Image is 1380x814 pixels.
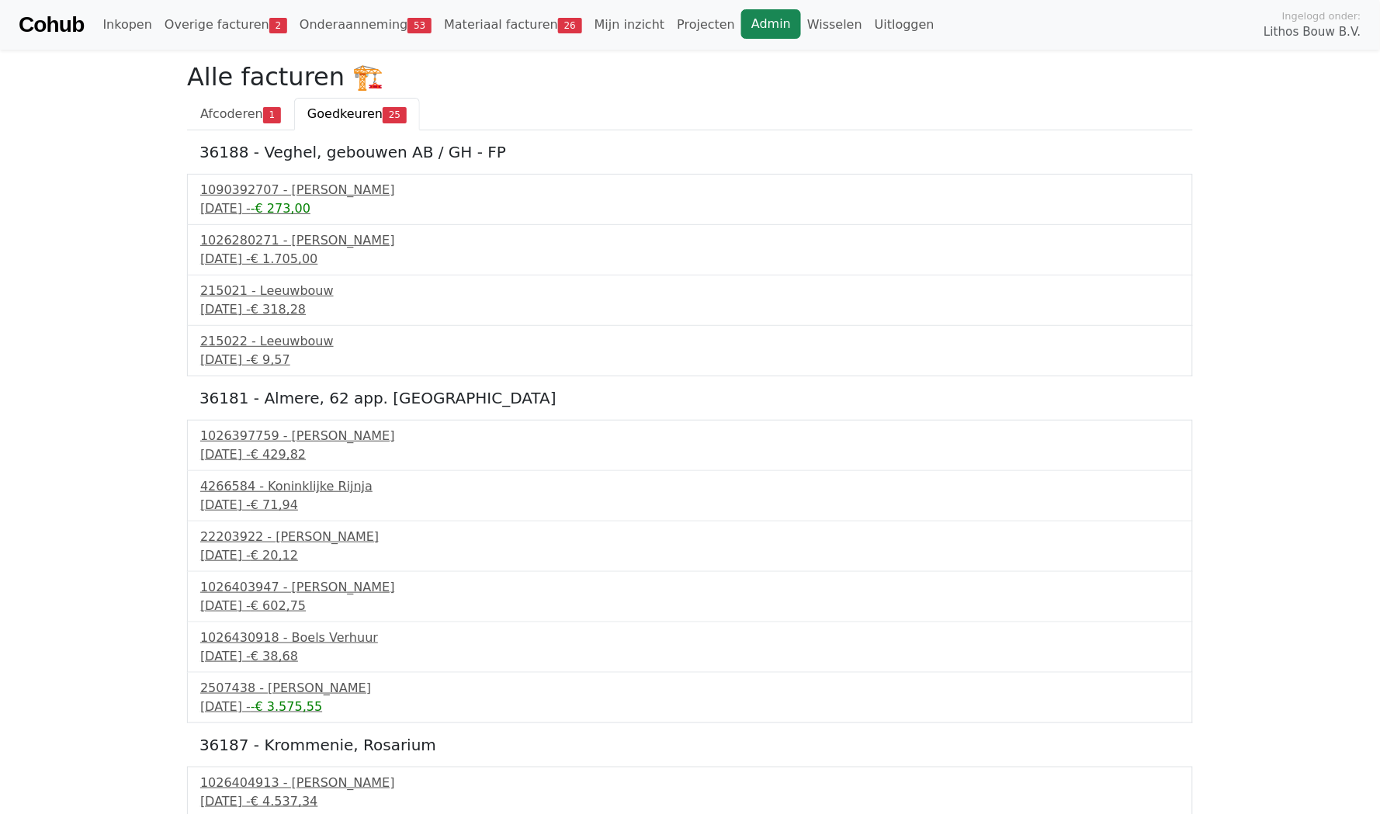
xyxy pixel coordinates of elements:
[200,477,1180,514] a: 4266584 - Koninklijke Rijnja[DATE] -€ 71,94
[251,201,310,216] span: -€ 273,00
[200,792,1180,811] div: [DATE] -
[251,649,298,663] span: € 38,68
[200,597,1180,615] div: [DATE] -
[741,9,801,39] a: Admin
[200,445,1180,464] div: [DATE] -
[200,477,1180,496] div: 4266584 - Koninklijke Rijnja
[383,107,407,123] span: 25
[251,447,306,462] span: € 429,82
[187,98,294,130] a: Afcoderen1
[251,251,318,266] span: € 1.705,00
[438,9,588,40] a: Materiaal facturen26
[200,629,1180,666] a: 1026430918 - Boels Verhuur[DATE] -€ 38,68
[200,231,1180,268] a: 1026280271 - [PERSON_NAME][DATE] -€ 1.705,00
[200,679,1180,698] div: 2507438 - [PERSON_NAME]
[200,282,1180,319] a: 215021 - Leeuwbouw[DATE] -€ 318,28
[96,9,158,40] a: Inkopen
[1282,9,1361,23] span: Ingelogd onder:
[251,302,306,317] span: € 318,28
[200,679,1180,716] a: 2507438 - [PERSON_NAME][DATE] --€ 3.575,55
[200,351,1180,369] div: [DATE] -
[307,106,383,121] span: Goedkeuren
[1264,23,1361,41] span: Lithos Bouw B.V.
[869,9,941,40] a: Uitloggen
[200,106,263,121] span: Afcoderen
[251,352,290,367] span: € 9,57
[200,774,1180,792] div: 1026404913 - [PERSON_NAME]
[801,9,869,40] a: Wisselen
[200,546,1180,565] div: [DATE] -
[200,332,1180,351] div: 215022 - Leeuwbouw
[293,9,438,40] a: Onderaanneming53
[199,389,1181,407] h5: 36181 - Almere, 62 app. [GEOGRAPHIC_DATA]
[200,496,1180,514] div: [DATE] -
[200,427,1180,464] a: 1026397759 - [PERSON_NAME][DATE] -€ 429,82
[251,548,298,563] span: € 20,12
[158,9,293,40] a: Overige facturen2
[200,332,1180,369] a: 215022 - Leeuwbouw[DATE] -€ 9,57
[187,62,1193,92] h2: Alle facturen 🏗️
[294,98,420,130] a: Goedkeuren25
[200,698,1180,716] div: [DATE] -
[19,6,84,43] a: Cohub
[671,9,741,40] a: Projecten
[199,736,1181,754] h5: 36187 - Krommenie, Rosarium
[200,250,1180,268] div: [DATE] -
[200,774,1180,811] a: 1026404913 - [PERSON_NAME][DATE] -€ 4.537,34
[588,9,671,40] a: Mijn inzicht
[251,794,318,809] span: € 4.537,34
[251,497,298,512] span: € 71,94
[199,143,1181,161] h5: 36188 - Veghel, gebouwen AB / GH - FP
[200,181,1180,199] div: 1090392707 - [PERSON_NAME]
[200,578,1180,597] div: 1026403947 - [PERSON_NAME]
[200,528,1180,565] a: 22203922 - [PERSON_NAME][DATE] -€ 20,12
[200,528,1180,546] div: 22203922 - [PERSON_NAME]
[200,282,1180,300] div: 215021 - Leeuwbouw
[200,181,1180,218] a: 1090392707 - [PERSON_NAME][DATE] --€ 273,00
[407,18,432,33] span: 53
[200,300,1180,319] div: [DATE] -
[200,578,1180,615] a: 1026403947 - [PERSON_NAME][DATE] -€ 602,75
[263,107,281,123] span: 1
[200,231,1180,250] div: 1026280271 - [PERSON_NAME]
[269,18,287,33] span: 2
[200,427,1180,445] div: 1026397759 - [PERSON_NAME]
[558,18,582,33] span: 26
[251,699,322,714] span: -€ 3.575,55
[200,647,1180,666] div: [DATE] -
[200,629,1180,647] div: 1026430918 - Boels Verhuur
[200,199,1180,218] div: [DATE] -
[251,598,306,613] span: € 602,75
